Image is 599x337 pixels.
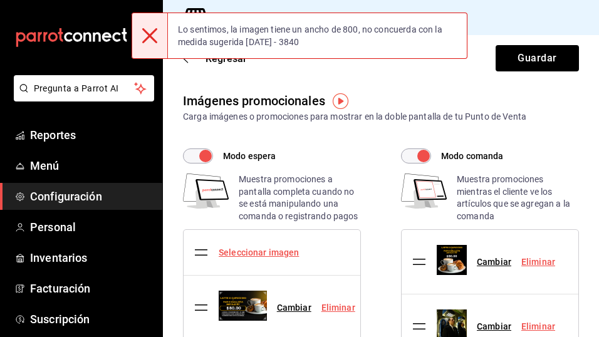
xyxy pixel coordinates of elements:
a: Cambiar [477,257,511,267]
a: Cambiar [477,321,511,331]
span: Pregunta a Parrot AI [34,82,135,95]
a: Pregunta a Parrot AI [9,91,154,104]
div: Muestra promociones a pantalla completa cuando no se está manipulando una comanda o registrando p... [239,174,361,214]
span: Personal [30,219,152,236]
span: Modo comanda [441,150,504,163]
span: Menú [30,157,152,174]
a: Seleccionar imagen [219,247,299,257]
a: Eliminar [521,321,555,331]
span: Suscripción [30,311,152,328]
span: Inventarios [30,249,152,266]
span: Reportes [30,127,152,143]
div: Muestra promociones mientras el cliente ve los artículos que se agregan a la comanda [457,174,579,214]
span: Facturación [30,280,152,297]
span: Modo espera [223,150,276,163]
img: Tooltip marker [333,93,348,109]
div: Lo sentimos, la imagen tiene un ancho de 800, no concuerda con la medida sugerida [DATE] - 3840 [168,16,467,56]
div: Imágenes promocionales [183,91,325,110]
button: Pregunta a Parrot AI [14,75,154,101]
img: Preview [219,291,267,321]
a: Cambiar [277,303,311,313]
img: Preview [437,245,467,275]
span: Configuración [30,188,152,205]
button: Guardar [496,45,579,71]
div: Carga imágenes o promociones para mostrar en la doble pantalla de tu Punto de Venta [183,110,579,123]
a: Eliminar [321,303,355,313]
a: Eliminar [521,257,555,267]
